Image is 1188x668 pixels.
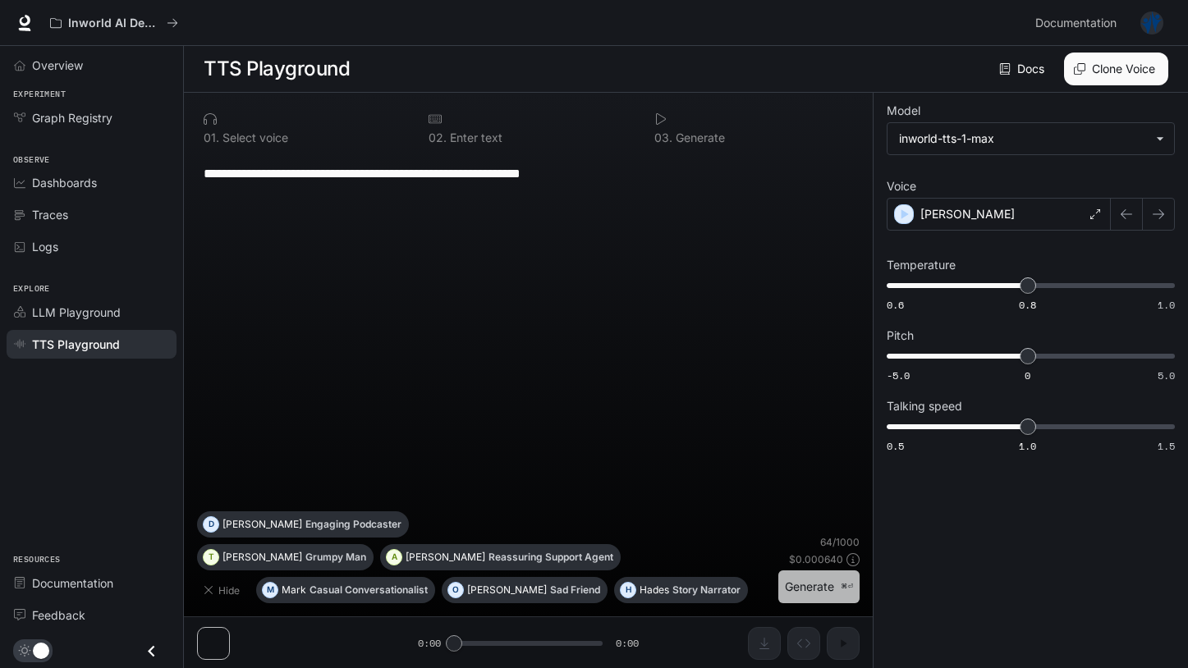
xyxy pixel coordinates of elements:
button: All workspaces [43,7,186,39]
span: Documentation [1035,13,1117,34]
span: Documentation [32,574,113,592]
p: Generate [672,132,725,144]
button: Close drawer [133,634,170,668]
a: Logs [7,232,177,261]
a: Dashboards [7,168,177,197]
button: HHadesStory Narrator [614,577,748,603]
a: LLM Playground [7,298,177,327]
span: Dashboards [32,174,97,191]
span: Dark mode toggle [33,641,49,659]
button: A[PERSON_NAME]Reassuring Support Agent [380,544,621,570]
p: Pitch [887,330,914,341]
button: Hide [197,577,250,603]
a: Docs [996,53,1051,85]
p: [PERSON_NAME] [920,206,1015,222]
p: Casual Conversationalist [310,585,428,595]
p: [PERSON_NAME] [222,519,302,529]
span: 1.0 [1158,298,1175,312]
span: 5.0 [1158,368,1175,382]
p: ⌘⏎ [841,582,853,592]
a: Documentation [7,569,177,597]
p: Engaging Podcaster [305,519,401,529]
p: Sad Friend [550,585,600,595]
p: Enter text [447,132,502,144]
button: T[PERSON_NAME]Grumpy Man [197,544,374,570]
p: $ 0.000640 [789,552,843,566]
p: [PERSON_NAME] [406,552,485,562]
button: MMarkCasual Conversationalist [256,577,435,603]
div: inworld-tts-1-max [888,123,1174,154]
button: User avatar [1135,7,1168,39]
p: 0 2 . [429,132,447,144]
a: TTS Playground [7,330,177,359]
a: Graph Registry [7,103,177,132]
p: Temperature [887,259,956,271]
p: Voice [887,181,916,192]
div: D [204,511,218,538]
p: Select voice [219,132,288,144]
p: Inworld AI Demos [68,16,160,30]
p: Grumpy Man [305,552,366,562]
p: Mark [282,585,306,595]
span: 0.5 [887,439,904,453]
span: Logs [32,238,58,255]
span: Feedback [32,606,85,624]
span: 0.6 [887,298,904,312]
button: Generate⌘⏎ [778,570,860,604]
a: Overview [7,51,177,80]
span: 0.8 [1019,298,1036,312]
p: [PERSON_NAME] [467,585,547,595]
h1: TTS Playground [204,53,350,85]
span: TTS Playground [32,336,120,353]
span: -5.0 [887,368,910,382]
span: Traces [32,206,68,223]
img: User avatar [1140,11,1163,34]
div: inworld-tts-1-max [899,130,1148,147]
div: A [387,544,401,570]
button: D[PERSON_NAME]Engaging Podcaster [197,511,409,538]
a: Documentation [1029,7,1129,39]
span: LLM Playground [32,304,121,321]
span: Graph Registry [32,109,112,126]
p: Hades [640,585,669,595]
div: O [448,577,463,603]
p: 0 3 . [654,132,672,144]
p: Story Narrator [672,585,741,595]
div: T [204,544,218,570]
p: Model [887,105,920,117]
button: Clone Voice [1064,53,1168,85]
a: Traces [7,200,177,229]
p: 0 1 . [204,132,219,144]
p: [PERSON_NAME] [222,552,302,562]
button: O[PERSON_NAME]Sad Friend [442,577,608,603]
div: H [621,577,635,603]
span: 1.5 [1158,439,1175,453]
div: M [263,577,278,603]
span: 0 [1025,368,1030,382]
span: 1.0 [1019,439,1036,453]
span: Overview [32,57,83,74]
p: Talking speed [887,400,962,412]
p: 64 / 1000 [820,535,860,549]
a: Feedback [7,601,177,629]
p: Reassuring Support Agent [489,552,613,562]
